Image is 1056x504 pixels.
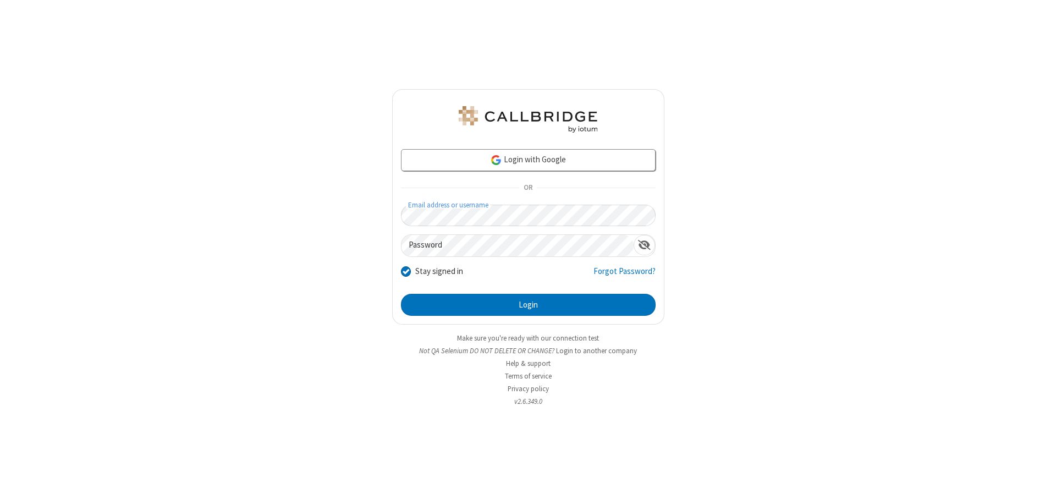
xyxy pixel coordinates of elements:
a: Make sure you're ready with our connection test [457,333,599,343]
span: OR [519,180,537,196]
img: google-icon.png [490,154,502,166]
li: Not QA Selenium DO NOT DELETE OR CHANGE? [392,346,664,356]
a: Login with Google [401,149,656,171]
a: Privacy policy [508,384,549,393]
input: Email address or username [401,205,656,226]
a: Forgot Password? [593,265,656,286]
li: v2.6.349.0 [392,396,664,407]
input: Password [402,235,634,256]
a: Terms of service [505,371,552,381]
div: Show password [634,235,655,255]
button: Login to another company [556,346,637,356]
img: QA Selenium DO NOT DELETE OR CHANGE [457,106,599,133]
label: Stay signed in [415,265,463,278]
a: Help & support [506,359,551,368]
button: Login [401,294,656,316]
